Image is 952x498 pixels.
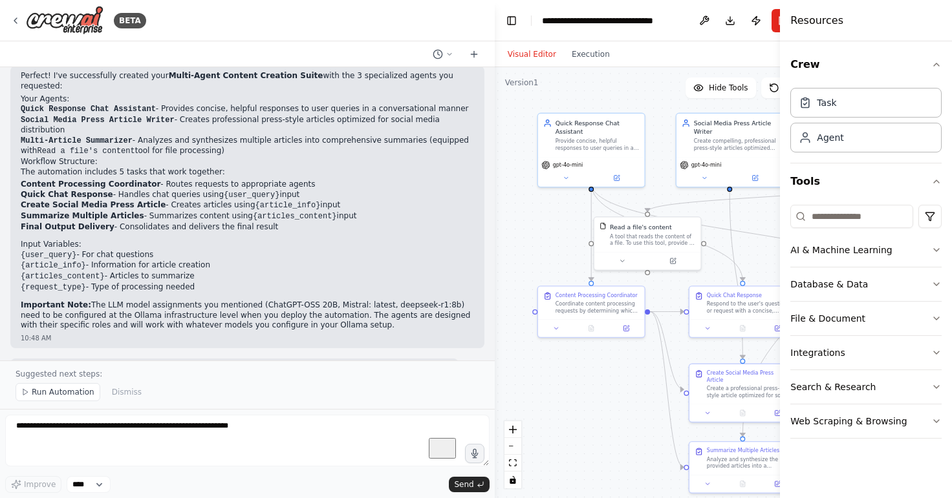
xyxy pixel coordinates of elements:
[21,272,105,281] code: {articles_content}
[648,256,697,266] button: Open in side panel
[790,336,942,369] button: Integrations
[21,105,156,114] code: Quick Response Chat Assistant
[105,383,148,401] button: Dismiss
[21,260,474,271] li: - Information for article creation
[21,250,474,261] li: - For chat questions
[26,6,103,35] img: Logo
[504,438,521,455] button: zoom out
[817,96,836,109] div: Task
[21,136,474,157] li: - Analyzes and synthesizes multiple articles into comprehensive summaries (equipped with tool for...
[21,300,91,309] strong: Important Note:
[573,323,610,333] button: No output available
[611,323,641,333] button: Open in side panel
[427,47,459,62] button: Switch to previous chat
[688,441,796,493] div: Summarize Multiple ArticlesAnalyze and synthesize the provided articles into a comprehensive summ...
[707,447,779,454] div: Summarize Multiple Articles
[37,147,135,156] code: Read a file's content
[21,283,86,292] code: {request_type}
[21,211,474,222] li: - Summarizes content using input
[610,222,672,231] div: Read a file's content
[552,161,583,169] span: gpt-4o-mini
[21,180,160,189] strong: Content Processing Coordinator
[763,323,792,333] button: Open in side panel
[537,113,645,188] div: Quick Response Chat AssistantProvide concise, helpful responses to user queries in a conversation...
[600,222,607,229] img: FileReadTool
[21,71,474,91] p: Perfect! I've successfully created your with the 3 specialized agents you requested:
[724,479,761,489] button: No output available
[725,192,746,358] g: Edge from bda22087-4bb6-4b96-9fda-a8187eb9a562 to 051508dc-372e-41aa-a0ee-bdfc82713305
[114,13,146,28] div: BETA
[21,333,474,343] div: 10:48 AM
[643,183,872,211] g: Edge from 4e54eb8c-17cc-417b-92e5-708143a2dbb3 to 9cea1c22-99db-4e79-90f5-33747511955d
[169,71,323,80] strong: Multi-Agent Content Creation Suite
[21,200,474,211] li: - Creates articles using input
[693,119,777,136] div: Social Media Press Article Writer
[707,456,791,470] div: Analyze and synthesize the provided articles into a comprehensive summary that captures the main ...
[675,113,783,188] div: Social Media Press Article WriterCreate compelling, professional press-style articles optimized f...
[555,300,639,314] div: Coordinate content processing requests by determining which type of task is needed based on the u...
[587,183,595,280] g: Edge from c26eb1d5-0386-425c-9de7-8179be53d93f to 00b1b2de-4695-4096-a6b3-54d171ee07c3
[21,94,474,105] h2: Your Agents:
[686,78,756,98] button: Hide Tools
[817,131,843,144] div: Agent
[707,292,762,299] div: Quick Chat Response
[709,83,748,93] span: Hide Tools
[790,404,942,438] button: Web Scraping & Browsing
[790,13,843,28] h4: Resources
[21,116,175,125] code: Social Media Press Article Writer
[790,47,942,83] button: Crew
[21,282,474,293] li: - Type of processing needed
[593,216,701,271] div: FileReadToolRead a file's contentA tool that reads the content of a file. To use this tool, provi...
[504,472,521,488] button: toggle interactivity
[21,271,474,282] li: - Articles to summarize
[21,157,474,167] h2: Workflow Structure:
[464,47,484,62] button: Start a new chat
[790,267,942,301] button: Database & Data
[724,408,761,418] button: No output available
[21,251,76,260] code: {user_query}
[504,421,521,438] button: zoom in
[21,167,474,178] p: The automation includes 5 tasks that work together:
[790,233,942,267] button: AI & Machine Learning
[504,455,521,472] button: fit view
[691,161,721,169] span: gpt-4o-mini
[650,307,684,316] g: Edge from 00b1b2de-4695-4096-a6b3-54d171ee07c3 to 81bda43e-d533-41a3-8143-87eddb3f5013
[504,421,521,488] div: React Flow controls
[707,369,791,383] div: Create Social Media Press Article
[21,190,113,199] strong: Quick Chat Response
[763,408,792,418] button: Open in side panel
[688,364,796,423] div: Create Social Media Press ArticleCreate a professional press-style article optimized for social m...
[505,78,539,88] div: Version 1
[21,104,474,115] li: - Provides concise, helpful responses to user queries in a conversational manner
[650,307,684,472] g: Edge from 00b1b2de-4695-4096-a6b3-54d171ee07c3 to ef1bc04f-02a5-4622-97f7-e67b55019f22
[790,200,942,449] div: Tools
[21,300,474,331] p: The LLM model assignments you mentioned (ChatGPT-OSS 20B, Mistral: latest, deepseek-r1:8b) need t...
[610,233,695,247] div: A tool that reads the content of a file. To use this tool, provide a 'file_path' parameter with t...
[449,477,489,492] button: Send
[21,222,474,233] li: - Consolidates and delivers the final result
[21,180,474,190] li: - Routes requests to appropriate agents
[21,136,133,145] code: Multi-Article Summarizer
[32,387,94,397] span: Run Automation
[790,302,942,335] button: File & Document
[555,119,639,136] div: Quick Response Chat Assistant
[790,83,942,163] div: Crew
[253,212,337,221] code: {articles_content}
[587,183,898,280] g: Edge from c26eb1d5-0386-425c-9de7-8179be53d93f to dcb4c2b6-8efe-4b3b-870b-5ab55ebdcb4a
[587,183,746,280] g: Edge from c26eb1d5-0386-425c-9de7-8179be53d93f to 81bda43e-d533-41a3-8143-87eddb3f5013
[730,173,779,183] button: Open in side panel
[555,138,639,151] div: Provide concise, helpful responses to user queries in a conversational manner. Keep answers short...
[5,415,490,466] textarea: To enrich screen reader interactions, please activate Accessibility in Grammarly extension settings
[21,190,474,201] li: - Handles chat queries using input
[21,240,474,250] h2: Input Variables:
[542,14,684,27] nav: breadcrumb
[724,323,761,333] button: No output available
[688,285,796,338] div: Quick Chat ResponseRespond to the user's question or request with a concise, helpful answer. Keep...
[707,300,791,314] div: Respond to the user's question or request with a concise, helpful answer. Keep the response short...
[693,138,777,151] div: Create compelling, professional press-style articles optimized for social media distribution. Tra...
[790,370,942,404] button: Search & Research
[537,285,645,338] div: Content Processing CoordinatorCoordinate content processing requests by determining which type of...
[224,191,279,200] code: {user_query}
[555,292,637,299] div: Content Processing Coordinator
[16,369,479,379] p: Suggested next steps:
